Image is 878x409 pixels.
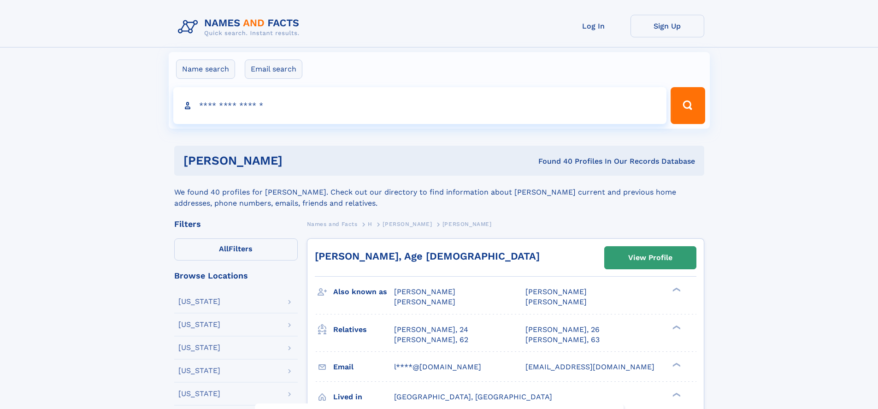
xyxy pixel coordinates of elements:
a: [PERSON_NAME], 26 [525,325,600,335]
div: [US_STATE] [178,344,220,351]
a: H [368,218,372,230]
span: [PERSON_NAME] [525,287,587,296]
div: We found 40 profiles for [PERSON_NAME]. Check out our directory to find information about [PERSON... [174,176,704,209]
a: [PERSON_NAME], Age [DEMOGRAPHIC_DATA] [315,250,540,262]
span: [EMAIL_ADDRESS][DOMAIN_NAME] [525,362,654,371]
div: [US_STATE] [178,390,220,397]
a: Names and Facts [307,218,358,230]
h3: Lived in [333,389,394,405]
div: [US_STATE] [178,321,220,328]
div: Browse Locations [174,272,298,280]
label: Email search [245,59,302,79]
div: Found 40 Profiles In Our Records Database [410,156,695,166]
input: search input [173,87,667,124]
span: [PERSON_NAME] [383,221,432,227]
img: Logo Names and Facts [174,15,307,40]
h1: [PERSON_NAME] [183,155,411,166]
div: [US_STATE] [178,298,220,305]
a: [PERSON_NAME] [383,218,432,230]
a: View Profile [605,247,696,269]
div: ❯ [670,362,681,368]
label: Filters [174,238,298,261]
div: ❯ [670,391,681,397]
div: [US_STATE] [178,367,220,374]
h3: Email [333,359,394,375]
span: [PERSON_NAME] [525,297,587,306]
h3: Relatives [333,322,394,338]
div: Filters [174,220,298,228]
button: Search Button [671,87,705,124]
a: Log In [557,15,631,37]
div: ❯ [670,287,681,293]
span: [PERSON_NAME] [394,297,455,306]
div: View Profile [628,247,672,268]
span: [PERSON_NAME] [442,221,492,227]
span: All [219,244,229,253]
div: ❯ [670,324,681,330]
h3: Also known as [333,284,394,300]
a: Sign Up [631,15,704,37]
a: [PERSON_NAME], 24 [394,325,468,335]
a: [PERSON_NAME], 62 [394,335,468,345]
label: Name search [176,59,235,79]
span: [GEOGRAPHIC_DATA], [GEOGRAPHIC_DATA] [394,392,552,401]
span: [PERSON_NAME] [394,287,455,296]
span: H [368,221,372,227]
a: [PERSON_NAME], 63 [525,335,600,345]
